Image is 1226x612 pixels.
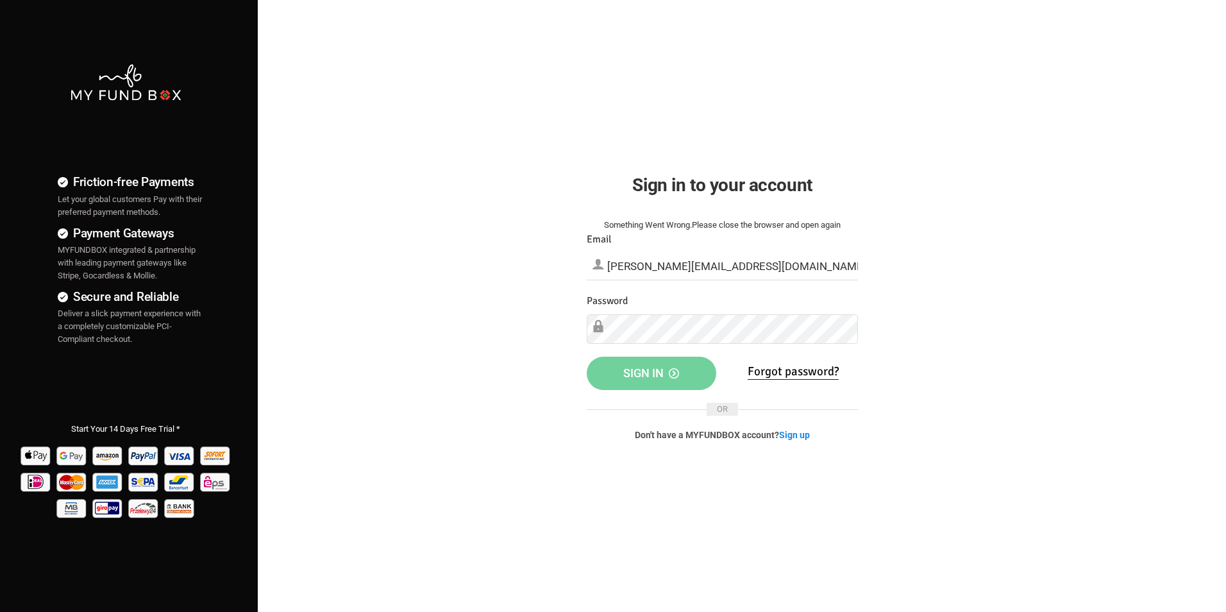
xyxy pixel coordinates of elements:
span: Deliver a slick payment experience with a completely customizable PCI-Compliant checkout. [58,309,201,344]
img: american_express Pay [91,468,125,495]
img: EPS Pay [199,468,233,495]
img: Paypal [127,442,161,468]
h2: Sign in to your account [587,171,858,199]
span: OR [707,403,738,416]
img: Sofort Pay [199,442,233,468]
button: Sign in [587,357,716,390]
span: MYFUNDBOX integrated & partnership with leading payment gateways like Stripe, Gocardless & Mollie. [58,245,196,280]
img: p24 Pay [127,495,161,521]
div: Something Went Wrong.Please close the browser and open again [587,219,858,232]
img: Mastercard Pay [55,468,89,495]
span: Sign in [623,366,679,380]
img: giropay [91,495,125,521]
input: Email [587,252,858,280]
label: Email [587,232,612,248]
img: Bancontact Pay [163,468,197,495]
h4: Secure and Reliable [58,287,206,306]
img: sepa Pay [127,468,161,495]
img: Apple Pay [19,442,53,468]
h4: Payment Gateways [58,224,206,242]
a: Forgot password? [748,364,839,380]
a: Sign up [779,430,810,440]
img: Visa [163,442,197,468]
img: Ideal Pay [19,468,53,495]
img: Amazon [91,442,125,468]
img: banktransfer [163,495,197,521]
span: Let your global customers Pay with their preferred payment methods. [58,194,202,217]
img: mfbwhite.png [69,63,182,102]
img: mb Pay [55,495,89,521]
label: Password [587,293,628,309]
p: Don't have a MYFUNDBOX account? [587,429,858,441]
img: Google Pay [55,442,89,468]
h4: Friction-free Payments [58,173,206,191]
